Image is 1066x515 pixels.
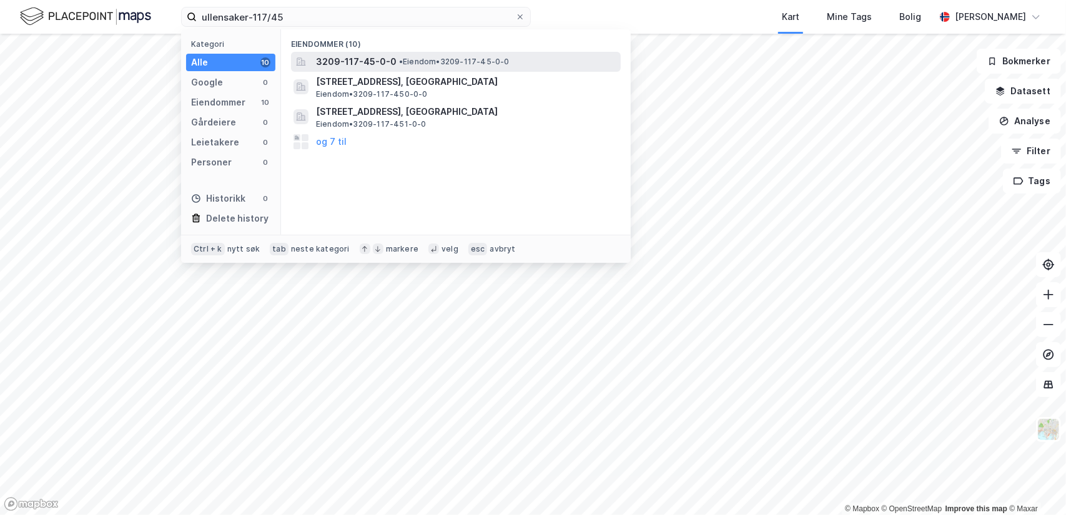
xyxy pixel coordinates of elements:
button: og 7 til [316,134,347,149]
button: Tags [1003,169,1061,194]
a: Mapbox [845,504,879,513]
div: Mine Tags [827,9,872,24]
div: Leietakere [191,135,239,150]
div: Historikk [191,191,245,206]
div: 0 [260,117,270,127]
span: Eiendom • 3209-117-450-0-0 [316,89,428,99]
div: 0 [260,157,270,167]
div: neste kategori [291,244,350,254]
a: Mapbox homepage [4,497,59,511]
div: Ctrl + k [191,243,225,255]
span: Eiendom • 3209-117-45-0-0 [399,57,510,67]
span: • [399,57,403,66]
div: Delete history [206,211,269,226]
button: Filter [1001,139,1061,164]
input: Søk på adresse, matrikkel, gårdeiere, leietakere eller personer [197,7,515,26]
div: tab [270,243,289,255]
iframe: Chat Widget [1004,455,1066,515]
span: [STREET_ADDRESS], [GEOGRAPHIC_DATA] [316,74,616,89]
div: nytt søk [227,244,260,254]
div: Kategori [191,39,275,49]
div: Bolig [899,9,921,24]
div: 0 [260,137,270,147]
div: 10 [260,57,270,67]
a: Improve this map [945,504,1007,513]
div: esc [468,243,488,255]
div: markere [386,244,418,254]
button: Bokmerker [977,49,1061,74]
div: [PERSON_NAME] [955,9,1026,24]
span: Eiendom • 3209-117-451-0-0 [316,119,427,129]
div: velg [442,244,458,254]
div: 10 [260,97,270,107]
div: Gårdeiere [191,115,236,130]
button: Datasett [985,79,1061,104]
div: Eiendommer (10) [281,29,631,52]
div: Alle [191,55,208,70]
div: Personer [191,155,232,170]
div: Kontrollprogram for chat [1004,455,1066,515]
a: OpenStreetMap [882,504,942,513]
div: 0 [260,77,270,87]
button: Analyse [989,109,1061,134]
span: [STREET_ADDRESS], [GEOGRAPHIC_DATA] [316,104,616,119]
div: Eiendommer [191,95,245,110]
div: avbryt [490,244,515,254]
img: logo.f888ab2527a4732fd821a326f86c7f29.svg [20,6,151,27]
div: Kart [782,9,799,24]
img: Z [1037,418,1060,441]
span: 3209-117-45-0-0 [316,54,397,69]
div: 0 [260,194,270,204]
div: Google [191,75,223,90]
